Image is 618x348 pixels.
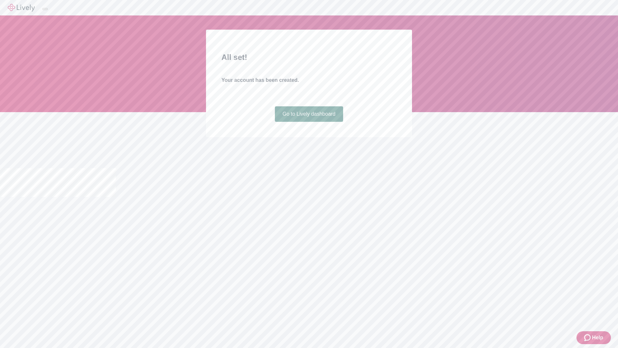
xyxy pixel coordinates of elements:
[584,334,592,342] svg: Zendesk support icon
[42,8,48,10] button: Log out
[221,52,397,63] h2: All set!
[8,4,35,12] img: Lively
[592,334,603,342] span: Help
[576,331,611,344] button: Zendesk support iconHelp
[221,76,397,84] h4: Your account has been created.
[275,106,343,122] a: Go to Lively dashboard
